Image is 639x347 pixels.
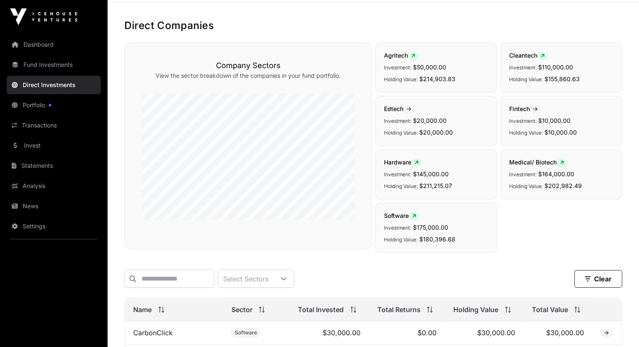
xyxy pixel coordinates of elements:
[509,158,613,167] span: Medical/ Biotech
[133,305,152,315] span: Name
[234,329,257,336] span: Software
[384,225,411,231] span: Investment:
[509,171,536,177] span: Investment:
[544,129,577,136] span: $10,000.00
[384,76,418,82] span: Holding Value:
[445,321,523,344] td: $30,000.00
[544,75,580,82] span: $155,860.63
[419,182,452,189] span: $211,215.07
[7,96,101,114] a: Portfolio
[7,76,101,94] a: Direct Investments
[544,182,582,189] span: $202,982.49
[384,51,488,60] span: Agritech
[531,305,568,315] span: Total Value
[509,183,543,189] span: Holding Value:
[384,64,411,71] span: Investment:
[10,8,77,25] img: Icehouse Ventures Logo
[384,236,418,243] span: Holding Value:
[289,321,368,344] td: $30,000.00
[384,105,488,114] span: Edtech
[597,307,639,347] iframe: Chat Widget
[509,64,536,71] span: Investment:
[538,64,573,71] span: $110,000.00
[574,270,622,288] button: Clear
[413,224,448,231] span: $175,000.00
[509,51,613,60] span: Cleantech
[7,136,101,155] a: Invest
[453,305,498,315] span: Holding Value
[538,170,574,177] span: $164,000.00
[7,217,101,236] a: Settings
[377,305,420,315] span: Total Returns
[419,75,455,82] span: $214,903.83
[7,116,101,135] a: Transactions
[384,158,488,167] span: Hardware
[509,105,613,114] span: Fintech
[7,177,101,195] a: Analysis
[509,118,536,124] span: Investment:
[133,328,173,337] a: CarbonClick
[298,305,344,315] span: Total Invested
[142,72,355,80] p: View the sector breakdown of the companies in your fund portfolio.
[384,171,411,177] span: Investment:
[142,60,355,72] h3: Company Sectors
[413,64,446,71] span: $50,000.00
[419,129,453,136] span: $20,000.00
[7,35,101,54] a: Dashboard
[509,76,543,82] span: Holding Value:
[419,236,455,243] span: $180,396.68
[413,170,449,177] span: $145,000.00
[538,117,571,124] span: $10,000.00
[7,56,101,74] a: Fund Investments
[7,156,101,175] a: Statements
[124,19,622,32] h1: Direct Companies
[384,130,418,136] span: Holding Value:
[218,270,273,287] div: Select Sectors
[231,305,252,315] span: Sector
[384,212,488,220] span: Software
[413,117,447,124] span: $20,000.00
[523,321,592,344] td: $30,000.00
[384,118,411,124] span: Investment:
[384,183,418,189] span: Holding Value:
[7,197,101,215] a: News
[368,321,445,344] td: $0.00
[509,130,543,136] span: Holding Value:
